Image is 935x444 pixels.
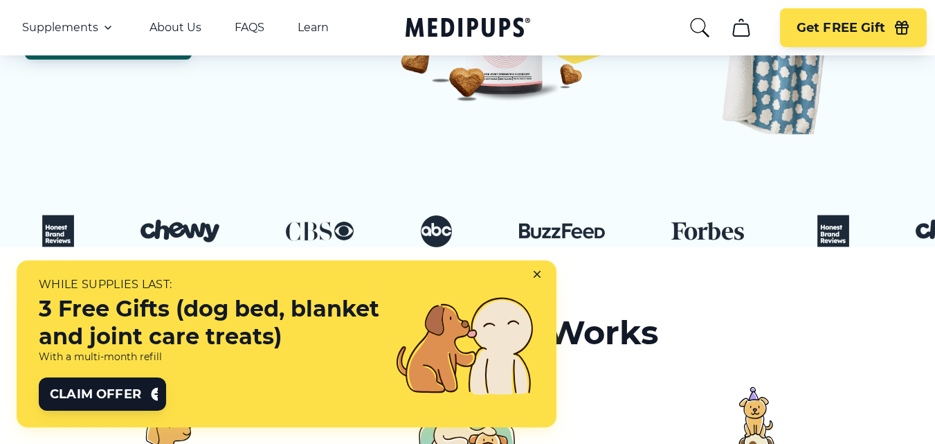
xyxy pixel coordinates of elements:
[406,15,530,43] a: Medipups
[780,8,927,47] button: Get FREE Gift
[39,350,379,364] h6: With a multi-month refill
[39,277,379,292] h5: While supplies last:
[22,19,116,36] button: Supplements
[149,21,201,35] a: About Us
[50,386,141,402] span: Claim Offer
[22,21,98,35] span: Supplements
[39,295,379,350] h3: 3 Free Gifts (dog bed, blanket and joint care treats)
[797,20,885,36] span: Get FREE Gift
[235,21,264,35] a: FAQS
[14,314,922,352] h2: How Medipups Works
[39,378,166,411] button: Claim Offer
[689,17,711,39] button: search
[725,11,758,44] button: cart
[298,21,329,35] a: Learn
